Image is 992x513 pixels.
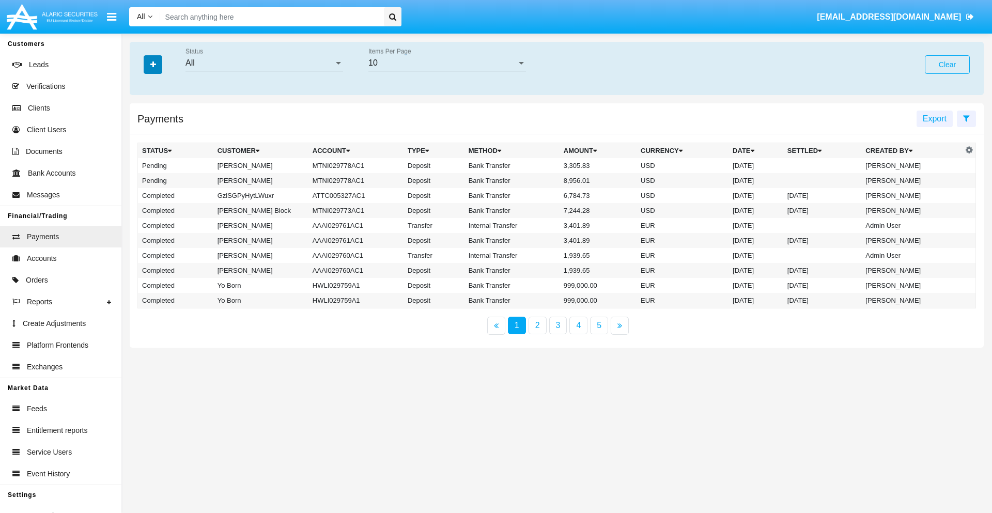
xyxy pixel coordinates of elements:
[27,190,60,200] span: Messages
[308,158,404,173] td: MTNI029778AC1
[130,317,984,335] nav: paginator
[27,447,72,458] span: Service Users
[160,7,380,26] input: Search
[213,173,308,188] td: [PERSON_NAME]
[27,297,52,307] span: Reports
[464,218,560,233] td: Internal Transfer
[637,158,729,173] td: USD
[404,233,464,248] td: Deposit
[27,469,70,479] span: Event History
[308,263,404,278] td: AAAI029760AC1
[138,278,213,293] td: Completed
[138,203,213,218] td: Completed
[308,143,404,159] th: Account
[861,263,963,278] td: [PERSON_NAME]
[27,231,59,242] span: Payments
[861,293,963,308] td: [PERSON_NAME]
[637,248,729,263] td: EUR
[729,188,783,203] td: [DATE]
[637,233,729,248] td: EUR
[368,58,378,67] span: 10
[213,218,308,233] td: [PERSON_NAME]
[560,188,637,203] td: 6,784.73
[308,293,404,308] td: HWLI029759A1
[464,248,560,263] td: Internal Transfer
[213,188,308,203] td: GzlSGPyHytLWuxr
[560,143,637,159] th: Amount
[404,188,464,203] td: Deposit
[213,143,308,159] th: Customer
[637,143,729,159] th: Currency
[404,248,464,263] td: Transfer
[308,233,404,248] td: AAAI029761AC1
[783,263,861,278] td: [DATE]
[783,188,861,203] td: [DATE]
[637,263,729,278] td: EUR
[213,263,308,278] td: [PERSON_NAME]
[861,218,963,233] td: Admin User
[560,218,637,233] td: 3,401.89
[213,278,308,293] td: Yo Born
[138,188,213,203] td: Completed
[861,158,963,173] td: [PERSON_NAME]
[26,275,48,286] span: Orders
[404,218,464,233] td: Transfer
[213,293,308,308] td: Yo Born
[637,173,729,188] td: USD
[783,278,861,293] td: [DATE]
[729,218,783,233] td: [DATE]
[29,59,49,70] span: Leads
[138,158,213,173] td: Pending
[783,293,861,308] td: [DATE]
[560,263,637,278] td: 1,939.65
[729,173,783,188] td: [DATE]
[464,233,560,248] td: Bank Transfer
[637,203,729,218] td: USD
[404,173,464,188] td: Deposit
[560,293,637,308] td: 999,000.00
[213,233,308,248] td: [PERSON_NAME]
[923,114,947,123] span: Export
[308,248,404,263] td: AAAI029760AC1
[560,158,637,173] td: 3,305.83
[729,233,783,248] td: [DATE]
[783,143,861,159] th: Settled
[308,218,404,233] td: AAAI029761AC1
[861,173,963,188] td: [PERSON_NAME]
[569,317,587,334] a: 4
[729,203,783,218] td: [DATE]
[729,248,783,263] td: [DATE]
[861,278,963,293] td: [PERSON_NAME]
[27,403,47,414] span: Feeds
[464,173,560,188] td: Bank Transfer
[138,293,213,308] td: Completed
[138,263,213,278] td: Completed
[138,173,213,188] td: Pending
[729,143,783,159] th: Date
[23,318,86,329] span: Create Adjustments
[27,425,88,436] span: Entitlement reports
[27,125,66,135] span: Client Users
[404,263,464,278] td: Deposit
[729,263,783,278] td: [DATE]
[138,218,213,233] td: Completed
[213,158,308,173] td: [PERSON_NAME]
[27,362,63,372] span: Exchanges
[783,203,861,218] td: [DATE]
[464,188,560,203] td: Bank Transfer
[137,12,145,21] span: All
[404,158,464,173] td: Deposit
[637,218,729,233] td: EUR
[861,203,963,218] td: [PERSON_NAME]
[729,278,783,293] td: [DATE]
[464,203,560,218] td: Bank Transfer
[138,248,213,263] td: Completed
[5,2,99,32] img: Logo image
[464,263,560,278] td: Bank Transfer
[637,188,729,203] td: USD
[404,278,464,293] td: Deposit
[560,173,637,188] td: 8,956.01
[817,12,961,21] span: [EMAIL_ADDRESS][DOMAIN_NAME]
[213,248,308,263] td: [PERSON_NAME]
[464,278,560,293] td: Bank Transfer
